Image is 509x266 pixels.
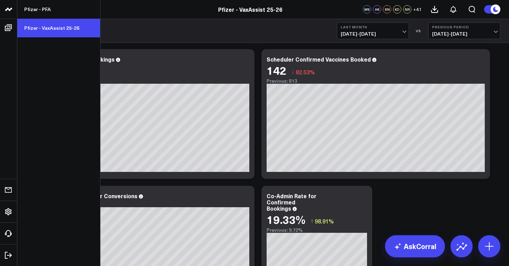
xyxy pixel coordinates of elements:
span: [DATE] - [DATE] [432,31,497,37]
div: 19.33% [267,213,305,226]
span: + 41 [413,7,422,12]
a: AskCorral [385,235,445,257]
div: VS [412,29,425,33]
div: NR [403,5,411,13]
div: KD [393,5,401,13]
div: Previous: 9.72% [267,227,367,233]
span: [DATE] - [DATE] [341,31,405,37]
div: WS [363,5,371,13]
a: Pfizer - VaxAssist 25-26 [17,19,100,37]
div: Previous: 813 [267,78,485,84]
span: ↓ [292,67,294,76]
span: ↑ [311,217,313,226]
div: Co-Admin Rate for Confirmed Bookings [267,192,316,212]
div: SN [383,5,391,13]
b: Last Month [341,25,405,29]
button: +41 [413,5,422,13]
button: Previous Period[DATE]-[DATE] [428,22,500,39]
button: Last Month[DATE]-[DATE] [337,22,409,39]
div: 142 [267,64,286,76]
span: 82.53% [296,68,315,76]
span: 98.91% [315,217,334,225]
div: HK [373,5,381,13]
b: Previous Period [432,25,497,29]
a: Pfizer - VaxAssist 25-26 [218,6,283,13]
div: Scheduler Confirmed Vaccines Booked [267,55,371,63]
div: Previous: 741 [31,78,249,84]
